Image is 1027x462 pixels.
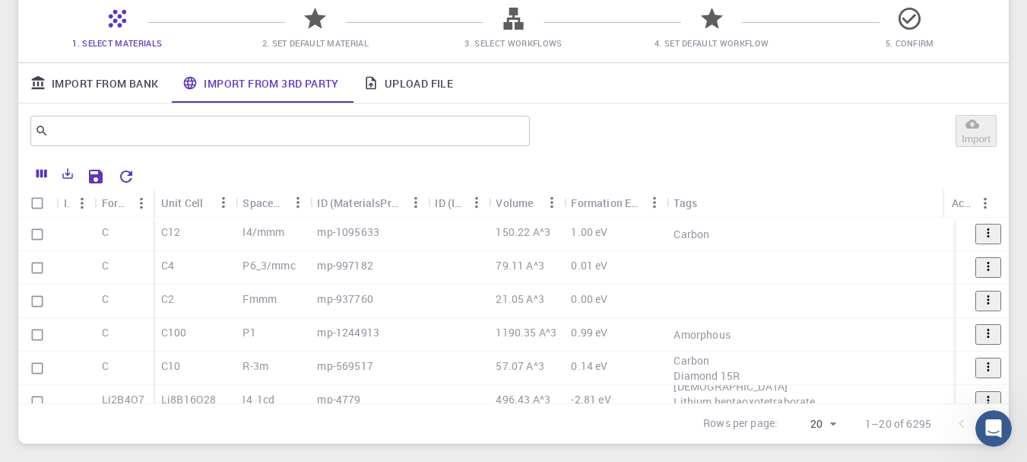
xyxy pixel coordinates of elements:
[161,392,216,407] p: Li8B16O28
[703,416,778,433] p: Rows per page:
[488,188,563,218] div: Volume
[496,292,544,307] p: 21.05 A^3
[102,225,109,240] p: C
[496,258,544,273] p: 79.11 A^3
[655,37,769,49] span: 4. Set Default Workflow
[317,225,379,240] p: mp-1095633
[129,191,154,215] button: Menu
[30,11,85,24] span: Support
[674,227,709,241] span: Carbon
[242,258,295,273] p: P6_3/mmc
[642,190,666,215] button: Menu
[784,413,841,435] div: 20
[18,63,170,103] a: Import From Bank
[161,258,174,273] p: C4
[81,161,111,192] button: Save Explorer Settings
[317,325,379,340] p: mp-1244913
[674,327,730,342] span: Amorphous
[102,325,109,340] p: C
[55,161,81,186] button: Export
[496,325,556,340] p: 1190.35 A^3
[571,325,607,340] p: 0.99 eV
[496,225,550,240] p: 150.22 A^3
[242,358,268,374] p: R-3m
[102,358,109,374] p: C
[674,379,788,393] span: [DEMOGRAPHIC_DATA]
[351,63,465,103] a: Upload File
[975,410,1012,447] iframe: Intercom live chat
[211,190,235,215] button: Menu
[154,188,236,218] div: Unit Cell
[571,292,607,307] p: 0.00 eV
[102,392,144,407] p: Li2B4O7
[956,115,997,147] button: Import
[865,416,931,432] p: 1–20 of 6295
[973,191,997,215] button: Menu
[674,188,697,218] div: Tags
[571,358,607,374] p: 0.14 eV
[403,190,427,215] button: Menu
[161,358,180,374] p: C10
[571,225,607,240] p: 1.00 eV
[317,392,360,407] p: mp-4779
[944,188,997,218] div: Actions
[563,188,666,218] div: Formation Energy
[242,225,284,240] p: I4/mmm
[427,188,488,218] div: ID (ICSD)
[262,37,369,49] span: 2. Set Default Material
[161,325,187,340] p: C100
[666,188,981,218] div: Tags
[70,191,94,215] button: Menu
[539,190,563,215] button: Menu
[102,258,109,273] p: C
[235,188,309,218] div: Spacegroup
[317,358,372,374] p: mp-569517
[242,188,285,218] div: Spacegroup
[435,188,464,218] div: ID (ICSD)
[977,409,1007,439] button: Go to next page
[886,37,934,49] span: 5. Confirm
[464,37,562,49] span: 3. Select Workflows
[674,368,740,383] span: Diamond 15R
[571,188,642,218] div: Formation Energy
[317,188,403,218] div: ID (MaterialsProject)
[309,188,427,218] div: ID (MaterialsProject)
[161,225,180,240] p: C12
[571,392,610,407] p: -2.81 eV
[317,292,372,307] p: mp-937760
[161,188,203,218] div: Unit Cell
[64,188,70,218] div: Icon
[242,292,277,307] p: Fmmm
[496,188,533,218] div: Volume
[496,358,544,374] p: 57.07 A^3
[72,37,162,49] span: 1. Select Materials
[674,353,709,368] span: Carbon
[111,161,141,192] button: Reset Explorer Settings
[170,63,350,103] a: Import From 3rd Party
[317,258,372,273] p: mp-997182
[94,188,154,218] div: Formula
[571,258,607,273] p: 0.01 eV
[285,190,309,215] button: Menu
[102,188,129,218] div: Formula
[242,325,255,340] p: P1
[102,292,109,307] p: C
[56,188,94,218] div: Icon
[496,392,550,407] p: 496.43 A^3
[29,161,55,186] button: Columns
[161,292,174,307] p: C2
[464,190,488,215] button: Menu
[952,188,973,218] div: Actions
[674,394,815,409] span: Lithium heptaoxotetraborate
[242,392,274,407] p: I4_1cd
